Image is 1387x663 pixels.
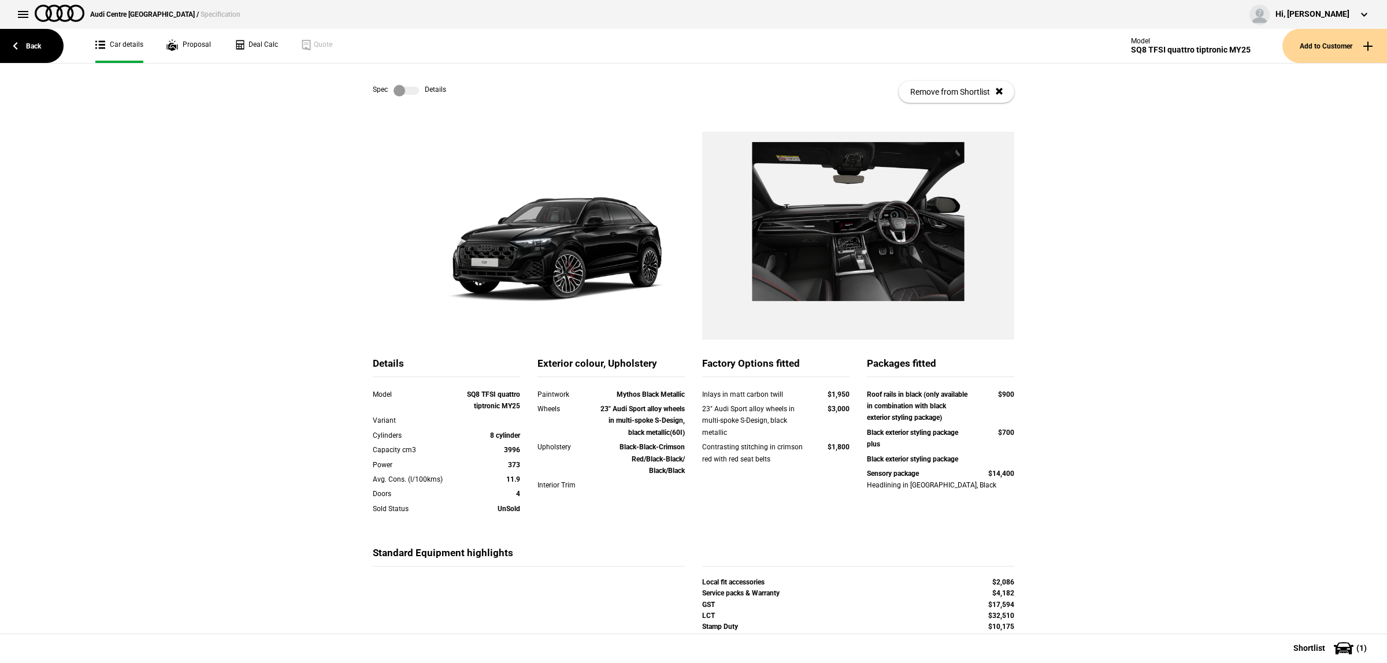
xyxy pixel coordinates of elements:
strong: $1,800 [828,443,850,451]
a: Proposal [166,29,211,63]
div: Inlays in matt carbon twill [702,389,806,400]
strong: UnSold [498,505,520,513]
span: Specification [201,10,240,18]
button: Shortlist(1) [1276,634,1387,662]
strong: GST [702,601,715,609]
div: Contrasting stitching in crimson red with red seat belts [702,441,806,465]
div: Model [1131,37,1251,45]
div: Cylinders [373,430,461,441]
strong: 3996 [504,446,520,454]
strong: $4,182 [992,589,1014,597]
div: Variant [373,415,461,426]
div: Upholstery [537,441,596,453]
div: Standard Equipment highlights [373,546,685,567]
strong: $10,175 [988,623,1014,631]
strong: Roof rails in black (only available in combination with black exterior styling package) [867,390,967,422]
strong: Stamp Duty [702,623,738,631]
strong: 4 [516,490,520,498]
div: Wheels [537,403,596,415]
strong: Black-Black-Crimson Red/Black-Black/ Black/Black [620,443,685,475]
img: audi.png [35,5,84,22]
div: Paintwork [537,389,596,400]
strong: Sensory package [867,470,919,478]
span: Shortlist [1293,644,1325,652]
div: Sold Status [373,503,461,515]
strong: Mythos Black Metallic [617,390,685,398]
strong: $1,950 [828,390,850,398]
strong: LCT [702,612,715,620]
strong: Service packs & Warranty [702,589,780,597]
strong: $2,086 [992,578,1014,586]
div: Factory Options fitted [702,357,850,377]
strong: 23" Audi Sport alloy wheels in multi-spoke S-Design, black metallic(60I) [600,405,685,437]
strong: $700 [998,429,1014,437]
strong: $3,000 [828,405,850,413]
div: Power [373,459,461,471]
strong: 11.9 [506,475,520,483]
strong: $900 [998,390,1014,398]
div: Audi Centre [GEOGRAPHIC_DATA] / [90,9,240,20]
span: ( 1 ) [1356,644,1367,652]
strong: 8 cylinder [490,431,520,439]
div: Doors [373,488,461,500]
div: Spec Details [373,85,446,96]
div: Interior Trim [537,479,596,491]
div: Avg. Cons. (l/100kms) [373,474,461,485]
div: Details [373,357,520,377]
div: SQ8 TFSI quattro tiptronic MY25 [1131,45,1251,55]
button: Remove from Shortlist [899,81,1014,103]
div: Exterior colour, Upholstery [537,357,685,377]
strong: SQ8 TFSI quattro tiptronic MY25 [467,390,520,410]
strong: $17,594 [988,601,1014,609]
strong: 373 [508,461,520,469]
strong: Local fit accessories [702,578,765,586]
div: Packages fitted [867,357,1014,377]
strong: Black exterior styling package [867,455,958,463]
a: Deal Calc [234,29,278,63]
div: Capacity cm3 [373,444,461,456]
div: Model [373,389,461,400]
button: Add to Customer [1282,29,1387,63]
div: 23" Audi Sport alloy wheels in multi-spoke S-Design, black metallic [702,403,806,438]
strong: $14,400 [988,470,1014,478]
a: Car details [95,29,143,63]
strong: Black exterior styling package plus [867,429,958,448]
strong: $32,510 [988,612,1014,620]
div: Hi, [PERSON_NAME] [1275,9,1349,20]
div: Headlining in [GEOGRAPHIC_DATA], Black [867,479,1014,491]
